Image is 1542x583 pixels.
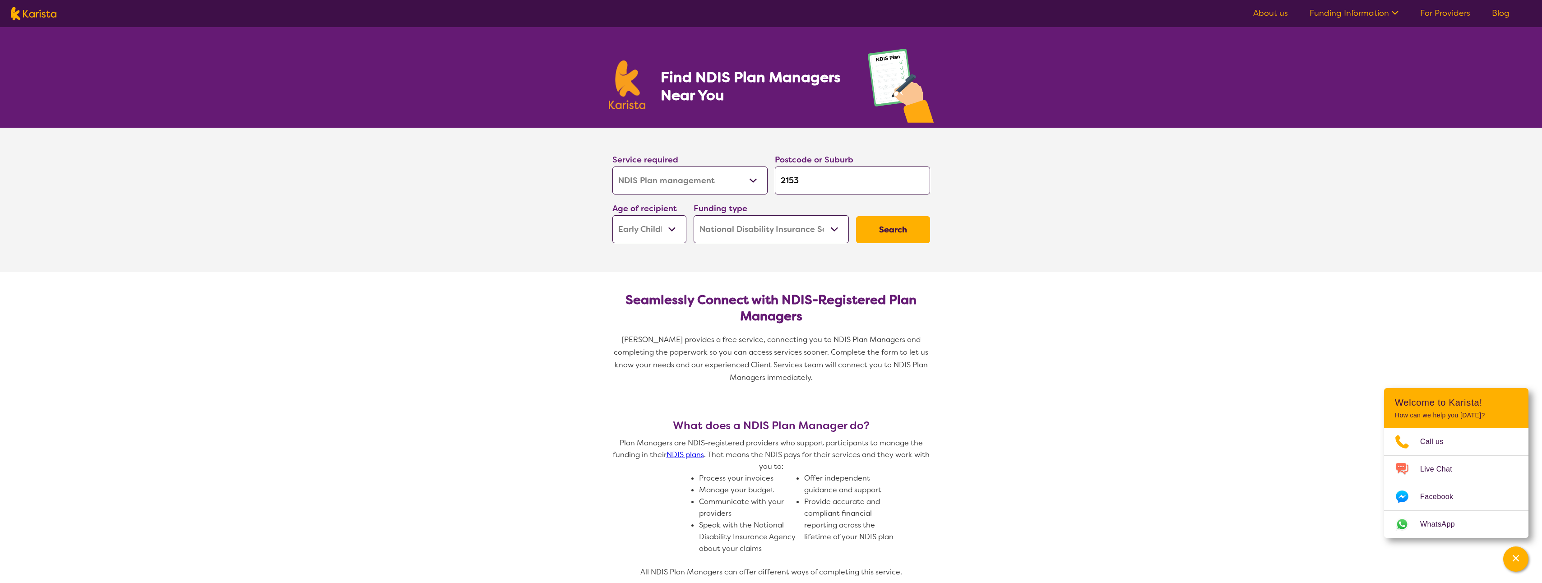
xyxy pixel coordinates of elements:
p: Plan Managers are NDIS-registered providers who support participants to manage the funding in the... [609,437,934,472]
label: Postcode or Suburb [775,154,853,165]
a: For Providers [1420,8,1470,19]
p: How can we help you [DATE]? [1395,412,1518,419]
a: About us [1253,8,1288,19]
div: Channel Menu [1384,388,1528,538]
h3: What does a NDIS Plan Manager do? [609,419,934,432]
label: Funding type [694,203,747,214]
input: Type [775,167,930,194]
label: Service required [612,154,678,165]
p: All NDIS Plan Managers can offer different ways of completing this service. [609,566,934,578]
li: Manage your budget [699,484,797,496]
label: Age of recipient [612,203,677,214]
a: NDIS plans [667,450,704,459]
span: WhatsApp [1420,518,1466,531]
span: Facebook [1420,490,1464,504]
span: [PERSON_NAME] provides a free service, connecting you to NDIS Plan Managers and completing the pa... [614,335,930,382]
img: Karista logo [11,7,56,20]
ul: Choose channel [1384,428,1528,538]
h2: Seamlessly Connect with NDIS-Registered Plan Managers [620,292,923,324]
li: Offer independent guidance and support [804,472,902,496]
li: Process your invoices [699,472,797,484]
span: Call us [1420,435,1454,449]
li: Communicate with your providers [699,496,797,519]
a: Blog [1492,8,1510,19]
a: Web link opens in a new tab. [1384,511,1528,538]
h1: Find NDIS Plan Managers Near You [661,68,849,104]
a: Funding Information [1310,8,1398,19]
li: Speak with the National Disability Insurance Agency about your claims [699,519,797,555]
img: Karista logo [609,60,646,109]
span: Live Chat [1420,463,1463,476]
button: Search [856,216,930,243]
button: Channel Menu [1503,546,1528,572]
img: plan-management [868,49,934,128]
h2: Welcome to Karista! [1395,397,1518,408]
li: Provide accurate and compliant financial reporting across the lifetime of your NDIS plan [804,496,902,543]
